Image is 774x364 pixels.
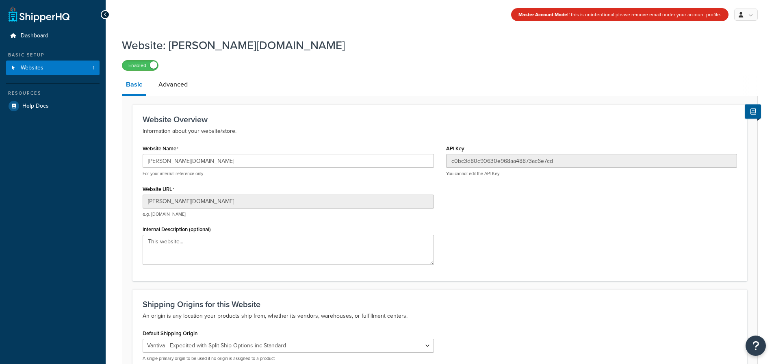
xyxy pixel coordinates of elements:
li: Websites [6,61,100,76]
label: Default Shipping Origin [143,330,197,336]
label: Internal Description (optional) [143,226,211,232]
div: Basic Setup [6,52,100,58]
a: Websites1 [6,61,100,76]
p: A single primary origin to be used if no origin is assigned to a product [143,355,434,362]
p: You cannot edit the API Key [446,171,737,177]
label: Website Name [143,145,178,152]
h3: Shipping Origins for this Website [143,300,737,309]
span: Help Docs [22,103,49,110]
button: Show Help Docs [745,104,761,119]
a: Dashboard [6,28,100,43]
button: Open Resource Center [746,336,766,356]
strong: Master Account Mode [518,11,567,18]
a: Help Docs [6,99,100,113]
h3: Website Overview [143,115,737,124]
textarea: This website... [143,235,434,265]
a: Basic [122,75,146,96]
h1: Website: [PERSON_NAME][DOMAIN_NAME] [122,37,748,53]
p: An origin is any location your products ship from, whether its vendors, warehouses, or fulfillmen... [143,311,737,321]
span: Websites [21,65,43,71]
p: e.g. [DOMAIN_NAME] [143,211,434,217]
span: Dashboard [21,32,48,39]
span: 1 [93,65,94,71]
p: Information about your website/store. [143,126,737,136]
a: Advanced [154,75,192,94]
label: Website URL [143,186,174,193]
p: For your internal reference only [143,171,434,177]
div: Resources [6,90,100,97]
div: If this is unintentional please remove email under your account profile. [511,8,728,21]
label: API Key [446,145,464,152]
label: Enabled [122,61,158,70]
input: XDL713J089NBV22 [446,154,737,168]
